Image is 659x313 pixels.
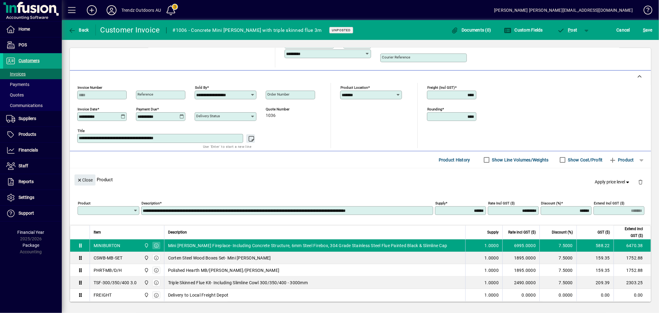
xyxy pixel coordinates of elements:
[643,28,645,32] span: S
[617,25,630,35] span: Cancel
[78,107,97,111] mat-label: Invoice date
[142,201,160,205] mat-label: Description
[439,155,470,165] span: Product History
[173,25,322,35] div: #1006 - Concrete Mini [PERSON_NAME] with triple skinned flue 3m
[598,229,610,236] span: GST ($)
[168,280,308,286] span: Triple Skinned Flue Kit- Including Slimline Cowl 300/350/400 - 3000mm
[3,69,62,79] a: Invoices
[73,177,97,182] app-page-header-button: Close
[633,174,648,189] button: Delete
[203,143,251,150] mat-hint: Use 'Enter' to start a new line
[100,25,160,35] div: Customer Invoice
[488,201,515,205] mat-label: Rate incl GST ($)
[19,42,27,47] span: POS
[142,242,150,249] span: Central
[94,242,120,249] div: MINIBURTON
[3,174,62,190] a: Reports
[67,24,91,36] button: Back
[606,154,637,165] button: Product
[506,292,536,298] div: 0.0000
[3,22,62,37] a: Home
[3,190,62,205] a: Settings
[6,92,24,97] span: Quotes
[504,28,543,32] span: Custom Fields
[3,90,62,100] a: Quotes
[68,28,89,32] span: Back
[195,85,207,90] mat-label: Sold by
[485,242,499,249] span: 1.0000
[6,103,43,108] span: Communications
[494,5,633,15] div: [PERSON_NAME] [PERSON_NAME][EMAIL_ADDRESS][DOMAIN_NAME]
[506,255,536,261] div: 1895.0000
[595,179,631,185] span: Apply price level
[567,157,603,163] label: Show Cost/Profit
[19,148,38,152] span: Financials
[614,289,651,301] td: 0.00
[142,292,150,298] span: Central
[577,264,614,277] td: 159.35
[19,132,36,137] span: Products
[62,24,96,36] app-page-header-button: Back
[382,55,410,59] mat-label: Courier Reference
[19,211,34,216] span: Support
[615,24,632,36] button: Cancel
[3,79,62,90] a: Payments
[19,27,30,32] span: Home
[3,206,62,221] a: Support
[340,85,368,90] mat-label: Product location
[82,5,102,16] button: Add
[332,28,351,32] span: Unposted
[639,1,651,21] a: Knowledge Base
[168,292,229,298] span: Delivery to Local Freight Depot
[541,201,561,205] mat-label: Discount (%)
[577,239,614,252] td: 588.22
[577,252,614,264] td: 159.35
[491,157,549,163] label: Show Line Volumes/Weights
[568,28,571,32] span: P
[142,267,150,274] span: Central
[3,143,62,158] a: Financials
[3,100,62,111] a: Communications
[594,201,624,205] mat-label: Extend incl GST ($)
[102,5,121,16] button: Profile
[450,24,493,36] button: Documents (0)
[427,107,442,111] mat-label: Rounding
[614,239,651,252] td: 6470.38
[539,239,577,252] td: 7.5000
[74,174,95,186] button: Close
[18,230,44,235] span: Financial Year
[137,92,153,96] mat-label: Reference
[94,292,112,298] div: FREIGHT
[641,24,654,36] button: Save
[19,58,40,63] span: Customers
[609,155,634,165] span: Product
[435,201,446,205] mat-label: Supply
[436,154,473,165] button: Product History
[614,264,651,277] td: 1752.88
[502,24,544,36] button: Custom Fields
[618,225,643,239] span: Extend incl GST ($)
[168,229,187,236] span: Description
[136,107,157,111] mat-label: Payment due
[77,175,93,185] span: Close
[506,267,536,273] div: 1895.0000
[506,280,536,286] div: 2490.0000
[94,229,101,236] span: Item
[539,277,577,289] td: 7.5000
[487,229,499,236] span: Supply
[121,5,161,15] div: Trendz Outdoors AU
[6,82,29,87] span: Payments
[266,107,303,111] span: Quote number
[94,267,122,273] div: PHRT-MB/D/H
[552,229,573,236] span: Discount (%)
[557,28,577,32] span: ost
[485,267,499,273] span: 1.0000
[427,85,455,90] mat-label: Freight (incl GST)
[3,158,62,174] a: Staff
[94,255,123,261] div: CSWB-MB-SET
[70,168,651,191] div: Product
[142,255,150,261] span: Central
[614,252,651,264] td: 1752.88
[485,292,499,298] span: 1.0000
[266,113,276,118] span: 1036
